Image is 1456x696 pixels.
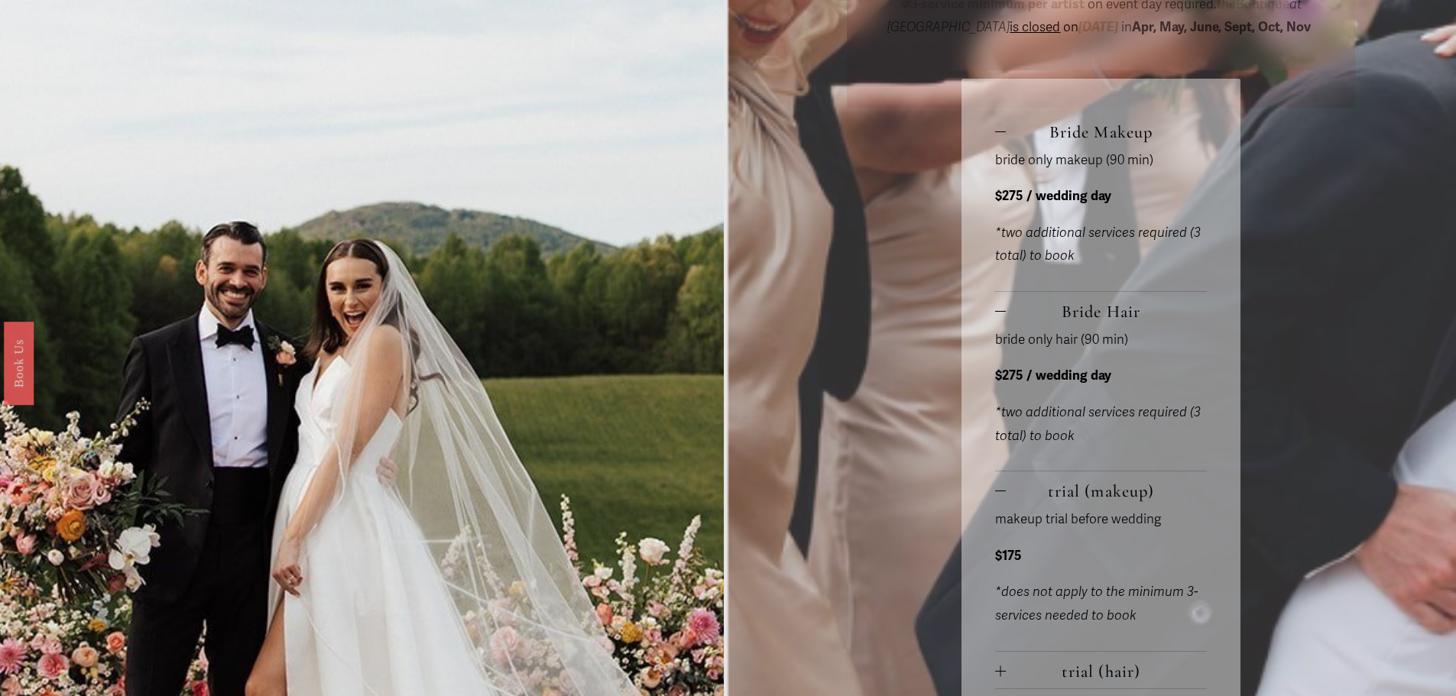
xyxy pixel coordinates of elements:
strong: $275 / wedding day [995,367,1111,384]
em: *two additional services required (3 total) to book [995,404,1201,444]
button: Bride Hair [995,292,1207,329]
p: makeup trial before wedding [995,508,1207,532]
div: Bride Hair [995,329,1207,471]
p: bride only makeup (90 min) [995,149,1207,173]
div: Bride Makeup [995,149,1207,291]
strong: Apr, May, June, Sept, Oct, Nov [1132,19,1311,35]
span: in [1118,19,1314,35]
strong: $175 [995,548,1022,564]
span: trial (makeup) [1006,481,1207,501]
button: Bride Makeup [995,112,1207,149]
p: bride only hair (90 min) [995,329,1207,352]
span: trial (hair) [1006,661,1207,681]
a: Book Us [4,321,34,404]
span: Bride Makeup [1006,121,1207,142]
strong: $275 / wedding day [995,188,1111,204]
button: trial (makeup) [995,471,1207,508]
div: trial (makeup) [995,508,1207,650]
em: *two additional services required (3 total) to book [995,225,1201,264]
span: Bride Hair [1006,301,1207,322]
em: *does not apply to the minimum 3-services needed to book [995,584,1198,623]
span: is closed [1010,19,1060,35]
button: trial (hair) [995,652,1207,688]
em: [DATE] [1078,19,1118,35]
